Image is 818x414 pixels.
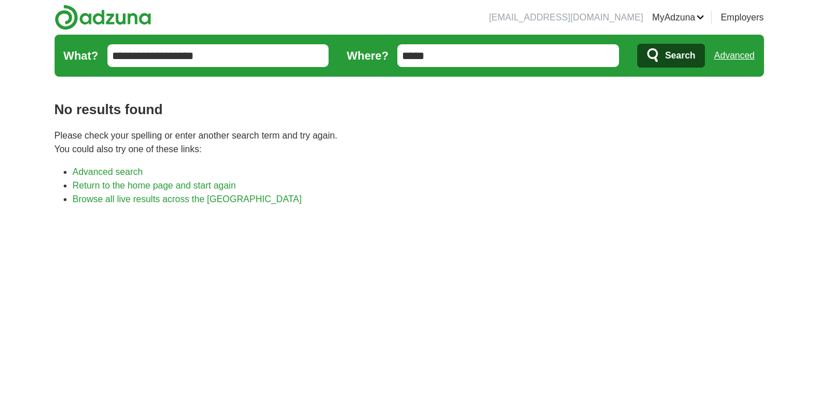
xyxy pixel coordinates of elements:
[73,194,302,204] a: Browse all live results across the [GEOGRAPHIC_DATA]
[64,47,98,64] label: What?
[347,47,388,64] label: Where?
[721,11,764,24] a: Employers
[637,44,705,68] button: Search
[489,11,643,24] li: [EMAIL_ADDRESS][DOMAIN_NAME]
[73,181,236,190] a: Return to the home page and start again
[73,167,143,177] a: Advanced search
[714,44,754,67] a: Advanced
[55,5,151,30] img: Adzuna logo
[652,11,704,24] a: MyAdzuna
[665,44,695,67] span: Search
[55,99,764,120] h1: No results found
[55,129,764,156] p: Please check your spelling or enter another search term and try again. You could also try one of ...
